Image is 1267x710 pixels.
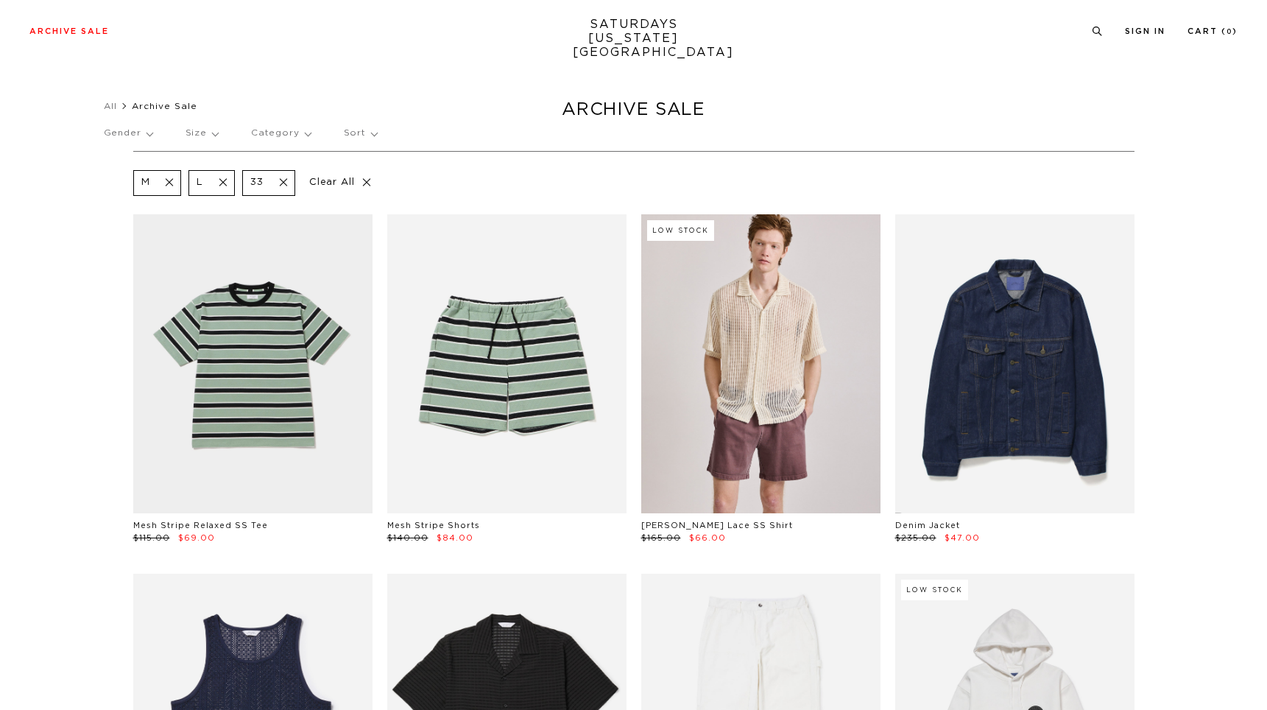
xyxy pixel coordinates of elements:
[437,534,473,542] span: $84.00
[387,521,480,530] a: Mesh Stripe Shorts
[945,534,980,542] span: $47.00
[133,534,170,542] span: $115.00
[197,177,203,189] p: L
[573,18,694,60] a: SATURDAYS[US_STATE][GEOGRAPHIC_DATA]
[133,521,268,530] a: Mesh Stripe Relaxed SS Tee
[344,116,377,150] p: Sort
[689,534,726,542] span: $66.00
[29,27,109,35] a: Archive Sale
[104,102,117,110] a: All
[132,102,197,110] span: Archive Sale
[104,116,152,150] p: Gender
[895,534,936,542] span: $235.00
[901,580,968,600] div: Low Stock
[1125,27,1165,35] a: Sign In
[641,521,793,530] a: [PERSON_NAME] Lace SS Shirt
[178,534,215,542] span: $69.00
[303,170,378,196] p: Clear All
[250,177,264,189] p: 33
[251,116,311,150] p: Category
[895,521,960,530] a: Denim Jacket
[387,534,428,542] span: $140.00
[1187,27,1238,35] a: Cart (0)
[186,116,218,150] p: Size
[1227,29,1232,35] small: 0
[647,220,714,241] div: Low Stock
[141,177,150,189] p: M
[641,534,681,542] span: $165.00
